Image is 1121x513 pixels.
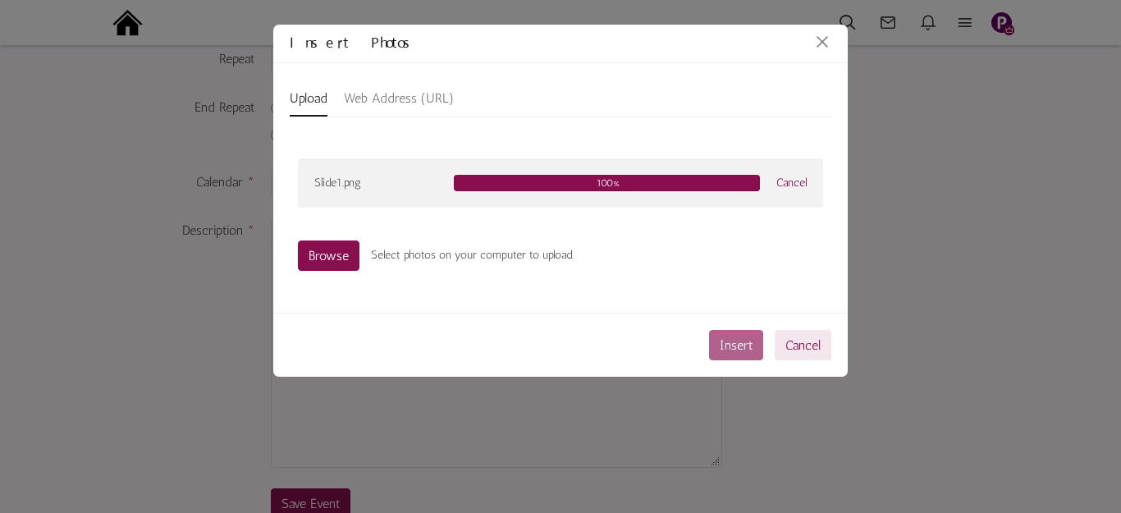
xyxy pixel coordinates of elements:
a: Cancel [776,175,807,191]
span: Cancel [776,176,807,190]
a: Cancel [775,330,831,360]
div: 100% [454,175,760,191]
a: Web Address (URL) [344,80,454,117]
button: × [813,33,831,51]
span: Select photos on your computer to upload. [371,248,574,262]
strong: Slide1.png [314,175,437,191]
a: Upload [290,80,327,117]
a: Browse [298,240,359,271]
h4: Insert Photos [290,33,831,54]
div: Party time [8,46,442,65]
